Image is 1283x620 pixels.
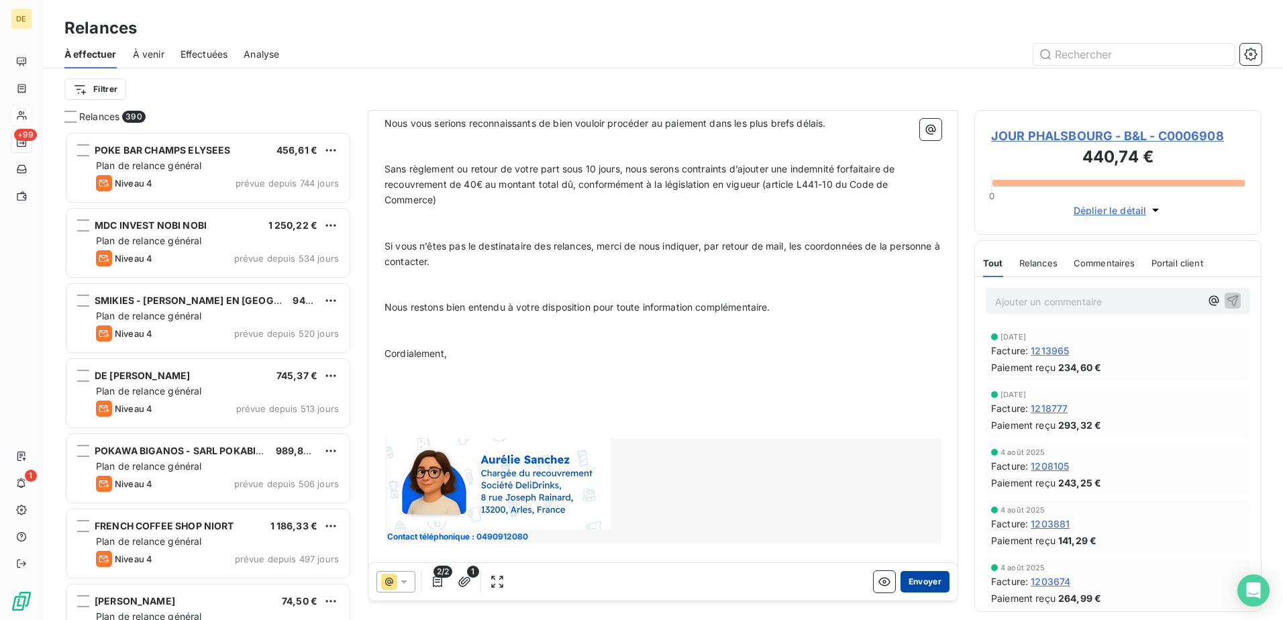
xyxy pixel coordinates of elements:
span: Plan de relance général [96,385,201,397]
span: 1 250,22 € [268,219,318,231]
span: 2/2 [433,566,452,578]
span: Niveau 4 [115,403,152,414]
span: Facture : [991,401,1028,415]
div: Open Intercom Messenger [1237,574,1270,607]
span: FRENCH COFFEE SHOP NIORT [95,520,234,531]
span: 4 août 2025 [1000,448,1045,456]
span: Paiement reçu [991,533,1056,548]
span: 1 [25,470,37,482]
h3: Relances [64,16,137,40]
span: Paiement reçu [991,360,1056,374]
span: prévue depuis 506 jours [234,478,339,489]
span: prévue depuis 520 jours [234,328,339,339]
span: 1218777 [1031,401,1068,415]
span: 1 [467,566,479,578]
span: Plan de relance général [96,160,201,171]
span: 989,89 € [276,445,319,456]
span: Nous vous serions reconnaissants de bien vouloir procéder au paiement dans les plus brefs délais. [384,117,826,129]
span: 74,50 € [282,595,317,607]
h3: 440,74 € [991,145,1245,172]
span: 141,29 € [1058,533,1096,548]
span: [PERSON_NAME] [95,595,175,607]
img: Logo LeanPay [11,590,32,612]
div: DE [11,8,32,30]
span: prévue depuis 497 jours [235,554,339,564]
span: Tout [983,258,1003,268]
span: prévue depuis 534 jours [234,253,339,264]
span: À venir [133,48,164,61]
span: Relances [1019,258,1058,268]
button: Déplier le détail [1070,203,1167,218]
span: Facture : [991,459,1028,473]
span: DE [PERSON_NAME] [95,370,190,381]
span: 943,43 € [293,295,336,306]
span: POKAWA BIGANOS - SARL POKABIGA [95,445,270,456]
span: POKE BAR CHAMPS ELYSEES [95,144,230,156]
span: 390 [122,111,145,123]
span: Niveau 4 [115,253,152,264]
span: Niveau 4 [115,178,152,189]
span: 1203674 [1031,574,1070,588]
span: prévue depuis 744 jours [236,178,339,189]
span: Effectuées [181,48,228,61]
span: Cordialement, [384,348,447,359]
span: Facture : [991,574,1028,588]
span: 293,32 € [1058,418,1101,432]
span: 1 186,33 € [270,520,318,531]
span: Analyse [244,48,279,61]
span: 264,99 € [1058,591,1101,605]
span: JOUR PHALSBOURG - B&L - C0006908 [991,127,1245,145]
span: Nous restons bien entendu à votre disposition pour toute information complémentaire. [384,301,770,313]
span: 234,60 € [1058,360,1101,374]
span: Commentaires [1074,258,1135,268]
span: [DATE] [1000,333,1026,341]
span: Si vous n’êtes pas le destinataire des relances, merci de nous indiquer, par retour de mail, les ... [384,240,943,267]
span: +99 [14,129,37,141]
span: Facture : [991,517,1028,531]
span: Paiement reçu [991,418,1056,432]
input: Rechercher [1033,44,1235,65]
span: 1208105 [1031,459,1069,473]
span: 4 août 2025 [1000,564,1045,572]
div: grid [64,132,352,620]
span: 1213965 [1031,344,1069,358]
span: 243,25 € [1058,476,1101,490]
span: Paiement reçu [991,476,1056,490]
span: Sans règlement ou retour de votre part sous 10 jours, nous serons contraints d’ajouter une indemn... [384,163,897,205]
span: Plan de relance général [96,310,201,321]
span: 745,37 € [276,370,317,381]
span: prévue depuis 513 jours [236,403,339,414]
span: Niveau 4 [115,554,152,564]
span: Niveau 4 [115,478,152,489]
span: Plan de relance général [96,535,201,547]
span: MDC INVEST NOBI NOBI [95,219,207,231]
span: 1203881 [1031,517,1070,531]
span: À effectuer [64,48,117,61]
button: Filtrer [64,79,126,100]
span: 4 août 2025 [1000,506,1045,514]
span: Paiement reçu [991,591,1056,605]
span: 0 [989,191,994,201]
span: SMIKIES - [PERSON_NAME] EN [GEOGRAPHIC_DATA] - SSPP CONCEPT [95,295,424,306]
span: Facture : [991,344,1028,358]
span: Relances [79,110,119,123]
span: Déplier le détail [1074,203,1147,217]
span: Niveau 4 [115,328,152,339]
span: Plan de relance général [96,235,201,246]
span: Plan de relance général [96,460,201,472]
span: [DATE] [1000,391,1026,399]
span: Portail client [1151,258,1203,268]
button: Envoyer [901,571,950,592]
span: 456,61 € [276,144,317,156]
